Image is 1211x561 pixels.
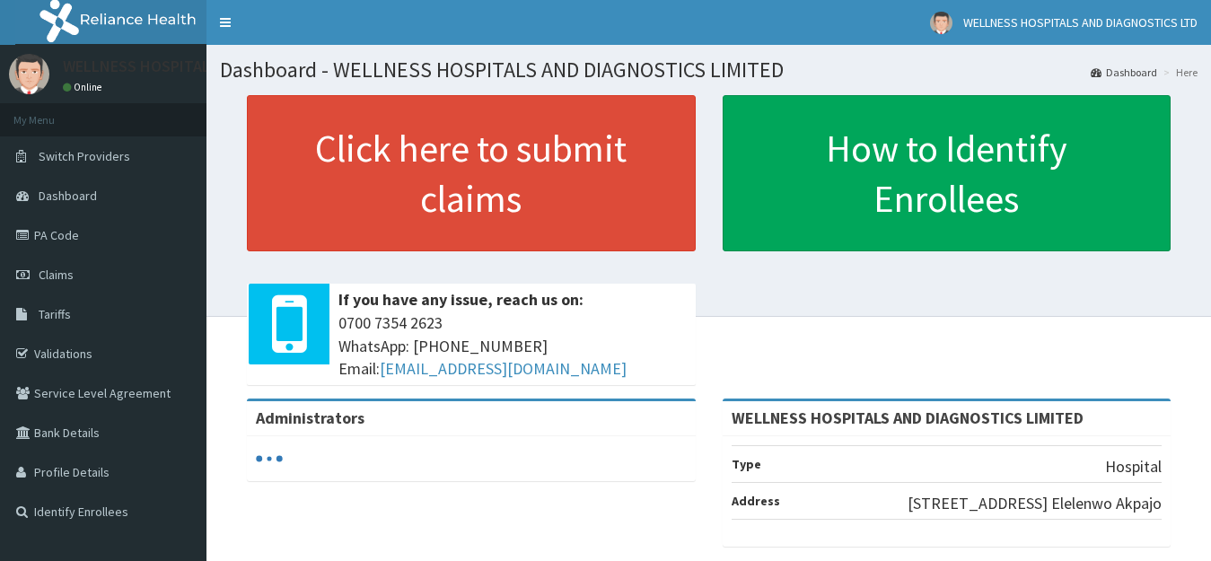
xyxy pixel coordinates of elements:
[732,456,761,472] b: Type
[1105,455,1162,478] p: Hospital
[63,58,382,75] p: WELLNESS HOSPITALS AND DIAGNOSTICS LTD
[732,408,1084,428] strong: WELLNESS HOSPITALS AND DIAGNOSTICS LIMITED
[247,95,696,251] a: Click here to submit claims
[39,267,74,283] span: Claims
[9,54,49,94] img: User Image
[1159,65,1198,80] li: Here
[930,12,952,34] img: User Image
[39,188,97,204] span: Dashboard
[732,493,780,509] b: Address
[220,58,1198,82] h1: Dashboard - WELLNESS HOSPITALS AND DIAGNOSTICS LIMITED
[338,289,584,310] b: If you have any issue, reach us on:
[908,492,1162,515] p: [STREET_ADDRESS] Elelenwo Akpajo
[380,358,627,379] a: [EMAIL_ADDRESS][DOMAIN_NAME]
[256,445,283,472] svg: audio-loading
[256,408,364,428] b: Administrators
[1091,65,1157,80] a: Dashboard
[63,81,106,93] a: Online
[338,311,687,381] span: 0700 7354 2623 WhatsApp: [PHONE_NUMBER] Email:
[963,14,1198,31] span: WELLNESS HOSPITALS AND DIAGNOSTICS LTD
[39,306,71,322] span: Tariffs
[39,148,130,164] span: Switch Providers
[723,95,1172,251] a: How to Identify Enrollees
